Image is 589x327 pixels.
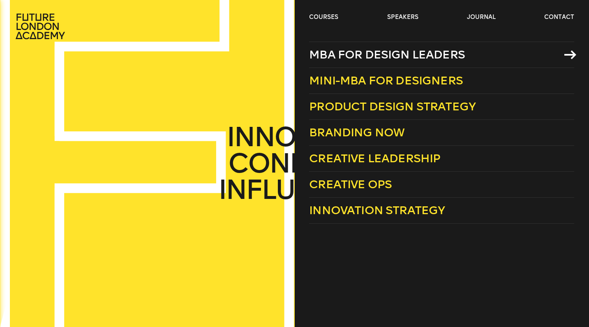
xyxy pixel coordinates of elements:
[309,48,465,61] span: MBA for Design Leaders
[309,126,404,139] span: Branding Now
[309,146,574,172] a: Creative Leadership
[309,203,445,217] span: Innovation Strategy
[309,13,338,21] a: courses
[309,120,574,146] a: Branding Now
[309,100,476,113] span: Product Design Strategy
[309,152,440,165] span: Creative Leadership
[309,68,574,94] a: Mini-MBA for Designers
[387,13,418,21] a: speakers
[309,172,574,198] a: Creative Ops
[467,13,496,21] a: journal
[309,178,392,191] span: Creative Ops
[309,74,463,87] span: Mini-MBA for Designers
[309,94,574,120] a: Product Design Strategy
[309,198,574,224] a: Innovation Strategy
[309,42,574,68] a: MBA for Design Leaders
[544,13,574,21] a: contact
